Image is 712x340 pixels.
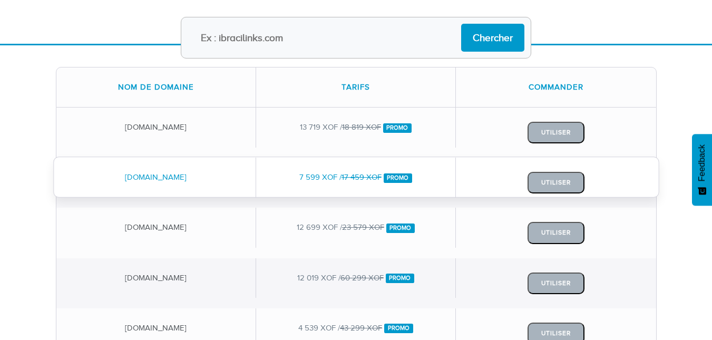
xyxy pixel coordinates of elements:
[528,122,584,143] button: Utiliser
[56,158,256,197] div: [DOMAIN_NAME]
[342,123,381,131] del: 18 819 XOF
[461,24,524,52] input: Chercher
[181,17,531,59] input: Ex : ibracilinks.com
[56,208,256,247] div: [DOMAIN_NAME]
[528,273,584,294] button: Utiliser
[456,67,656,107] div: Commander
[256,108,456,147] div: 13 719 XOF /
[340,324,382,332] del: 43 299 XOF
[256,67,456,107] div: Tarifs
[386,224,415,233] span: Promo
[697,144,707,181] span: Feedback
[256,208,456,247] div: 12 699 XOF /
[256,158,456,197] div: 7 599 XOF /
[386,274,415,283] span: Promo
[528,172,584,193] button: Utiliser
[384,173,413,183] span: Promo
[342,223,384,231] del: 23 579 XOF
[383,123,412,133] span: Promo
[56,67,256,107] div: Nom de domaine
[56,108,256,147] div: [DOMAIN_NAME]
[340,274,384,282] del: 60 299 XOF
[692,134,712,206] button: Feedback - Afficher l’enquête
[528,222,584,244] button: Utiliser
[342,173,382,181] del: 17 459 XOF
[256,258,456,298] div: 12 019 XOF /
[384,324,413,333] span: Promo
[56,258,256,298] div: [DOMAIN_NAME]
